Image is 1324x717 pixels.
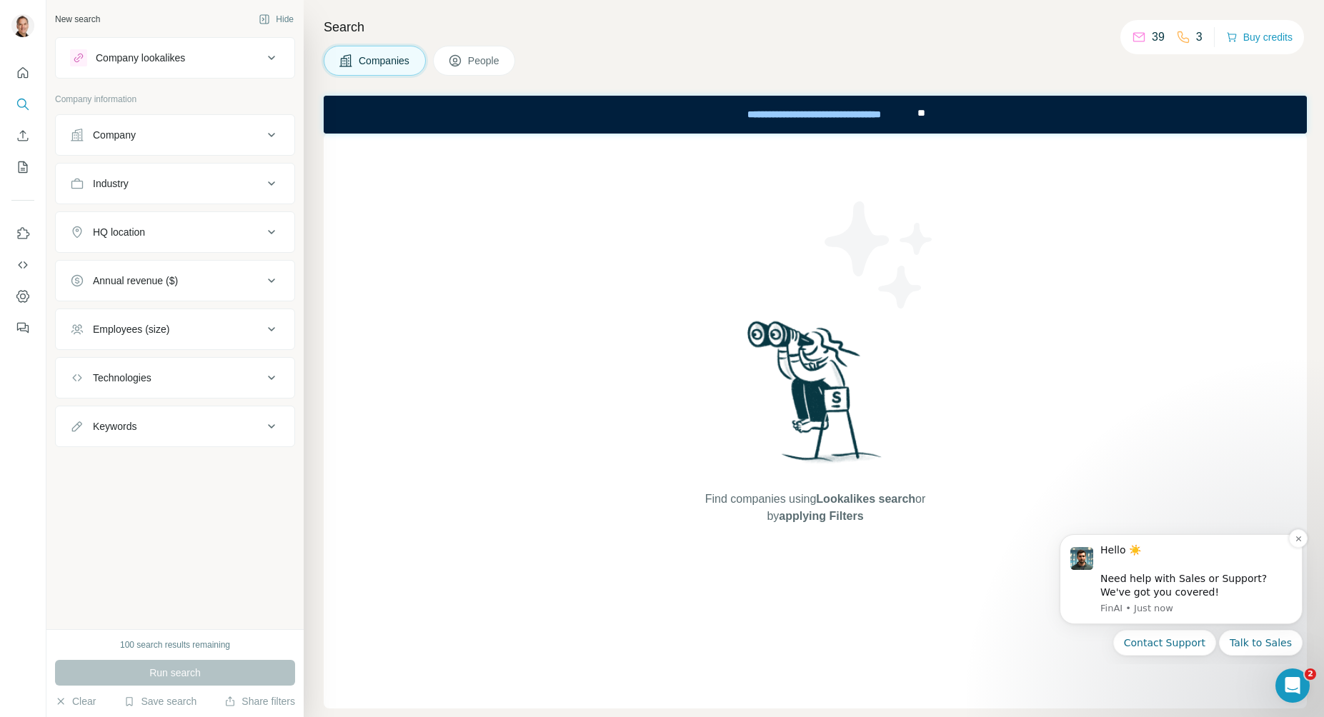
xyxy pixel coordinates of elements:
span: Companies [359,54,411,68]
button: Dismiss notification [251,8,269,26]
button: My lists [11,154,34,180]
div: message notification from FinAI, Just now. Hello ☀️ ​ Need help with Sales or Support? We've got ... [21,13,264,103]
button: Industry [56,166,294,201]
div: Company [93,128,136,142]
button: Employees (size) [56,312,294,346]
div: Annual revenue ($) [93,274,178,288]
button: Feedback [11,315,34,341]
img: Surfe Illustration - Stars [815,191,944,319]
div: HQ location [93,225,145,239]
button: Dashboard [11,284,34,309]
h4: Search [324,17,1307,37]
button: Buy credits [1226,27,1293,47]
p: 39 [1152,29,1165,46]
button: HQ location [56,215,294,249]
button: Save search [124,694,196,708]
img: Avatar [11,14,34,37]
span: Find companies using or by [701,491,930,525]
p: 3 [1196,29,1203,46]
div: Employees (size) [93,322,169,336]
button: Hide [249,9,304,30]
span: applying Filters [779,510,863,522]
button: Company [56,118,294,152]
button: Quick reply: Contact Support [75,109,178,134]
img: Surfe Illustration - Woman searching with binoculars [741,317,890,476]
div: Industry [93,176,129,191]
span: People [468,54,501,68]
button: Use Surfe API [11,252,34,278]
p: Message from FinAI, sent Just now [62,81,254,94]
div: Technologies [93,371,151,385]
div: Keywords [93,419,136,433]
div: Quick reply options [21,109,264,134]
span: Lookalikes search [816,493,915,505]
img: Profile image for FinAI [32,26,55,49]
div: 100 search results remaining [120,638,230,651]
div: New search [55,13,100,26]
iframe: Intercom notifications message [1038,521,1324,664]
button: Share filters [224,694,295,708]
button: Technologies [56,361,294,395]
p: Company information [55,93,295,106]
div: Hello ☀️ ​ Need help with Sales or Support? We've got you covered! [62,22,254,78]
button: Keywords [56,409,294,443]
div: Message content [62,22,254,78]
span: 2 [1305,668,1316,680]
div: Company lookalikes [96,51,185,65]
button: Quick reply: Talk to Sales [181,109,264,134]
iframe: Intercom live chat [1275,668,1310,703]
button: Company lookalikes [56,41,294,75]
button: Search [11,91,34,117]
button: Use Surfe on LinkedIn [11,221,34,246]
button: Quick start [11,60,34,86]
button: Annual revenue ($) [56,264,294,298]
button: Enrich CSV [11,123,34,149]
button: Clear [55,694,96,708]
iframe: Banner [324,96,1307,134]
